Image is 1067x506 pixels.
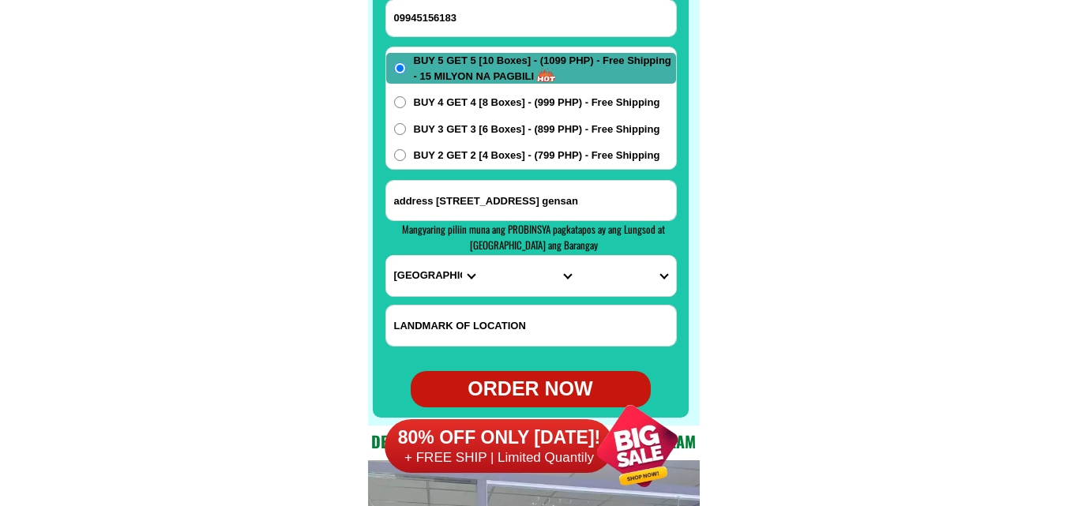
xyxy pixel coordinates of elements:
input: BUY 3 GET 3 [6 Boxes] - (899 PHP) - Free Shipping [394,123,406,135]
select: Select commune [579,256,675,296]
input: Input LANDMARKOFLOCATION [386,305,676,346]
div: ORDER NOW [411,374,651,404]
h6: + FREE SHIP | Limited Quantily [385,449,614,467]
input: BUY 5 GET 5 [10 Boxes] - (1099 PHP) - Free Shipping - 15 MILYON NA PAGBILI [394,62,406,74]
span: BUY 2 GET 2 [4 Boxes] - (799 PHP) - Free Shipping [414,148,660,163]
select: Select province [386,256,483,296]
span: BUY 3 GET 3 [6 Boxes] - (899 PHP) - Free Shipping [414,122,660,137]
input: BUY 4 GET 4 [8 Boxes] - (999 PHP) - Free Shipping [394,96,406,108]
h6: 80% OFF ONLY [DATE]! [385,426,614,450]
input: Input address [386,181,676,220]
span: Mangyaring piliin muna ang PROBINSYA pagkatapos ay ang Lungsod at [GEOGRAPHIC_DATA] ang Barangay [402,221,665,253]
select: Select district [483,256,579,296]
input: BUY 2 GET 2 [4 Boxes] - (799 PHP) - Free Shipping [394,149,406,161]
span: BUY 4 GET 4 [8 Boxes] - (999 PHP) - Free Shipping [414,95,660,111]
h2: Dedicated and professional consulting team [368,429,700,453]
span: BUY 5 GET 5 [10 Boxes] - (1099 PHP) - Free Shipping - 15 MILYON NA PAGBILI [414,53,676,84]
